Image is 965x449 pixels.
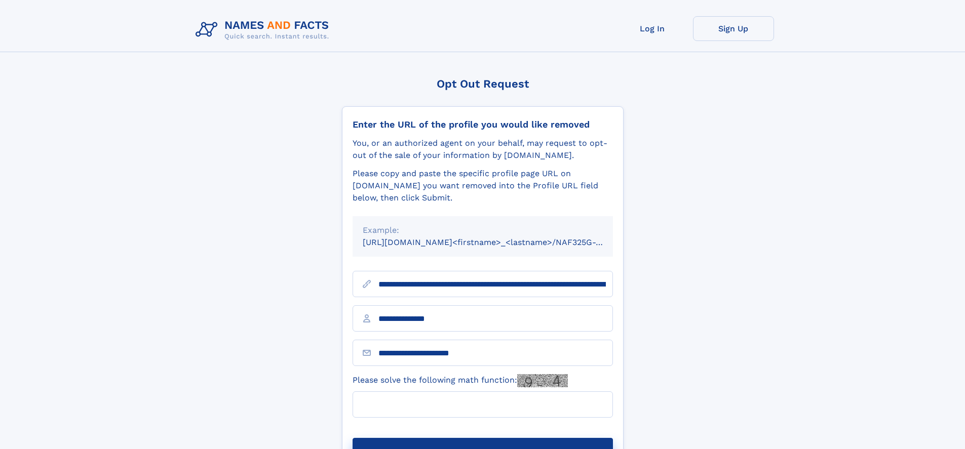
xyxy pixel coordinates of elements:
small: [URL][DOMAIN_NAME]<firstname>_<lastname>/NAF325G-xxxxxxxx [363,237,632,247]
div: Enter the URL of the profile you would like removed [353,119,613,130]
div: Opt Out Request [342,77,624,90]
label: Please solve the following math function: [353,374,568,387]
div: You, or an authorized agent on your behalf, may request to opt-out of the sale of your informatio... [353,137,613,161]
a: Log In [612,16,693,41]
div: Example: [363,224,603,236]
div: Please copy and paste the specific profile page URL on [DOMAIN_NAME] you want removed into the Pr... [353,168,613,204]
a: Sign Up [693,16,774,41]
img: Logo Names and Facts [191,16,337,44]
